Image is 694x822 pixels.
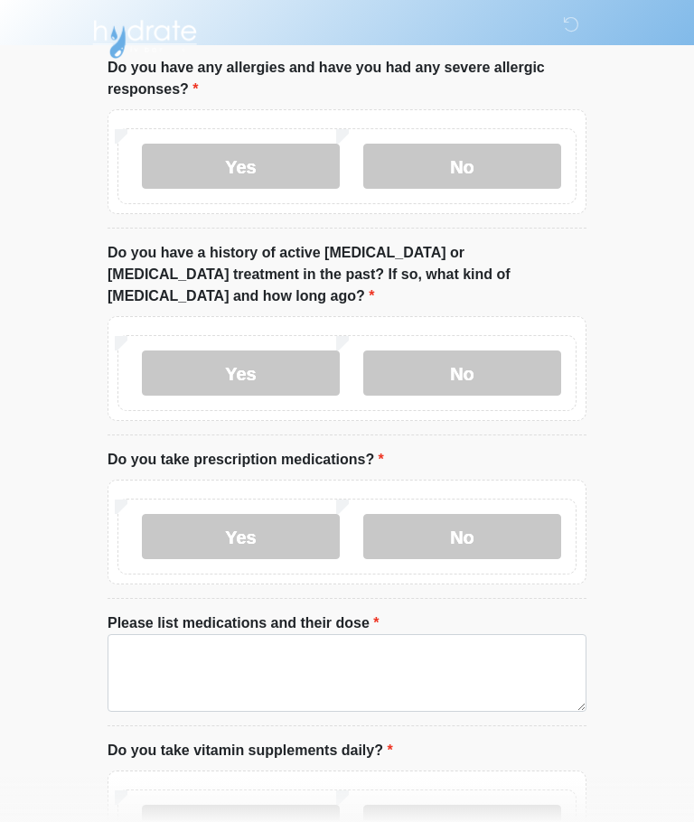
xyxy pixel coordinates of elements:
label: Yes [142,514,340,559]
label: Do you have any allergies and have you had any severe allergic responses? [108,57,586,100]
img: Hydrate IV Bar - Arcadia Logo [89,14,200,60]
label: Please list medications and their dose [108,612,380,634]
label: Do you have a history of active [MEDICAL_DATA] or [MEDICAL_DATA] treatment in the past? If so, wh... [108,242,586,307]
label: No [363,350,561,396]
label: Yes [142,144,340,189]
label: No [363,144,561,189]
label: Do you take vitamin supplements daily? [108,740,393,761]
label: No [363,514,561,559]
label: Yes [142,350,340,396]
label: Do you take prescription medications? [108,449,384,471]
